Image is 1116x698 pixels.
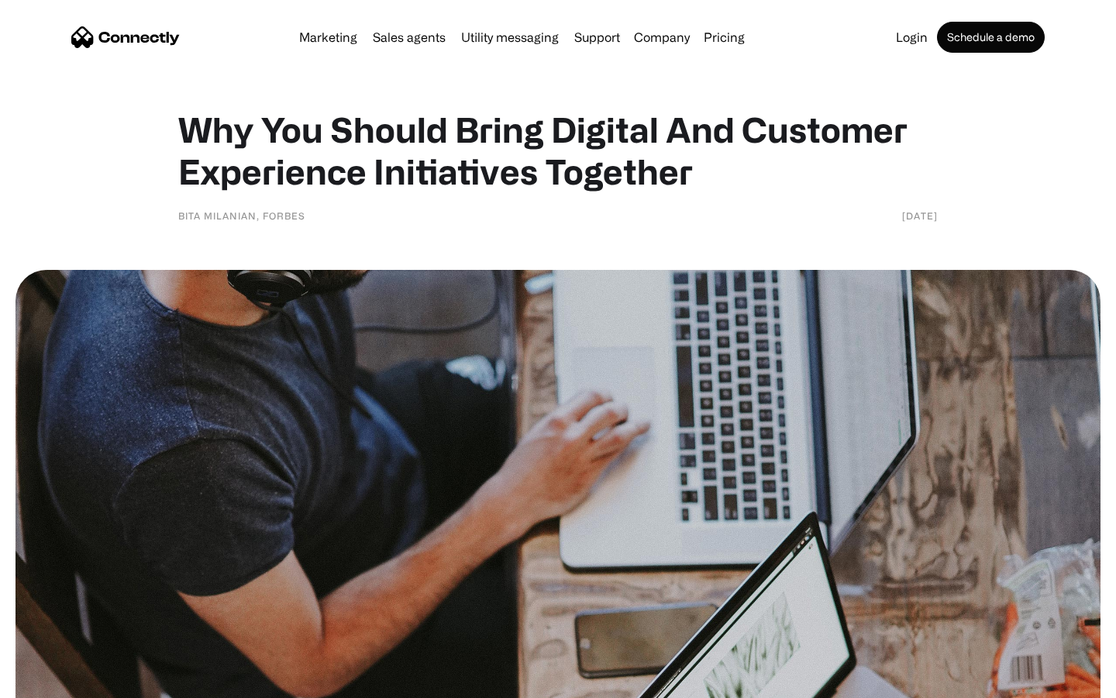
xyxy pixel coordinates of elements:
[902,208,938,223] div: [DATE]
[455,31,565,43] a: Utility messaging
[31,671,93,693] ul: Language list
[634,26,690,48] div: Company
[178,208,305,223] div: Bita Milanian, Forbes
[629,26,694,48] div: Company
[568,31,626,43] a: Support
[697,31,751,43] a: Pricing
[937,22,1045,53] a: Schedule a demo
[293,31,363,43] a: Marketing
[71,26,180,49] a: home
[178,109,938,192] h1: Why You Should Bring Digital And Customer Experience Initiatives Together
[15,671,93,693] aside: Language selected: English
[890,31,934,43] a: Login
[367,31,452,43] a: Sales agents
